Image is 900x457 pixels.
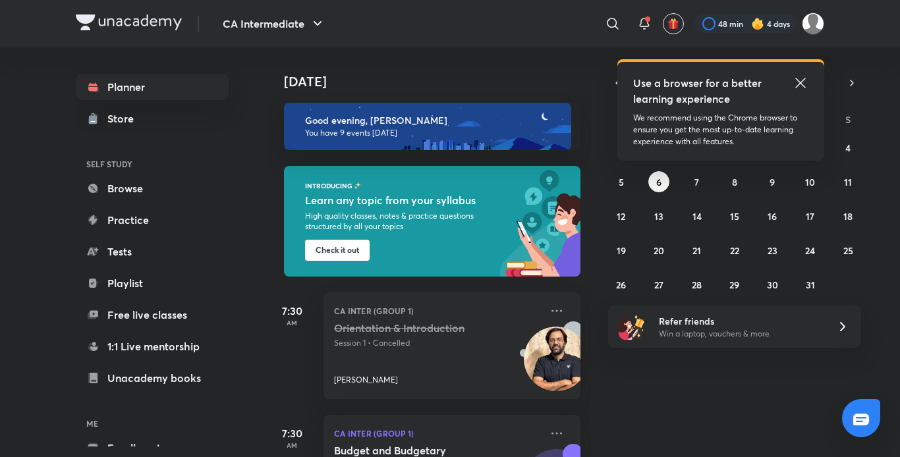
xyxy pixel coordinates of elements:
p: Session 1 • Cancelled [334,337,541,349]
button: October 24, 2025 [800,240,821,261]
button: October 17, 2025 [800,205,821,227]
button: October 15, 2025 [724,205,745,227]
button: October 8, 2025 [724,171,745,192]
abbr: October 20, 2025 [654,244,664,257]
abbr: October 11, 2025 [844,176,852,188]
abbr: October 26, 2025 [616,279,626,291]
button: avatar [663,13,684,34]
abbr: October 30, 2025 [767,279,778,291]
a: Playlist [76,270,229,296]
abbr: October 16, 2025 [768,210,777,223]
h5: Learn any topic from your syllabus [305,192,478,208]
abbr: October 13, 2025 [654,210,663,223]
a: Browse [76,175,229,202]
img: streak [751,17,764,30]
button: October 14, 2025 [687,205,708,227]
button: October 4, 2025 [837,137,858,158]
button: October 13, 2025 [648,205,669,227]
abbr: October 24, 2025 [805,244,815,257]
abbr: October 29, 2025 [729,279,739,291]
abbr: October 4, 2025 [845,142,851,154]
a: Free live classes [76,302,229,328]
abbr: October 10, 2025 [805,176,815,188]
button: October 28, 2025 [687,274,708,295]
div: Store [107,111,142,126]
button: October 6, 2025 [648,171,669,192]
abbr: Saturday [845,113,851,126]
h5: Orientation & Introduction [334,321,498,335]
p: INTRODUCING [305,182,352,190]
button: October 18, 2025 [837,205,858,227]
abbr: October 7, 2025 [694,176,699,188]
a: Practice [76,207,229,233]
button: October 26, 2025 [611,274,632,295]
button: October 12, 2025 [611,205,632,227]
abbr: October 18, 2025 [843,210,853,223]
p: AM [266,319,318,327]
abbr: October 23, 2025 [768,244,777,257]
abbr: October 19, 2025 [617,244,626,257]
abbr: October 9, 2025 [770,176,775,188]
p: You have 9 events [DATE] [305,128,559,138]
abbr: October 31, 2025 [806,279,815,291]
a: Store [76,105,229,132]
h5: 7:30 [266,303,318,319]
button: Check it out [305,240,370,261]
abbr: October 12, 2025 [617,210,625,223]
button: October 31, 2025 [800,274,821,295]
img: avatar [667,18,679,30]
h6: Good evening, [PERSON_NAME] [305,115,559,126]
button: October 27, 2025 [648,274,669,295]
button: CA Intermediate [215,11,333,37]
img: feature [354,182,361,190]
abbr: October 14, 2025 [692,210,702,223]
p: Win a laptop, vouchers & more [659,328,821,340]
abbr: October 22, 2025 [730,244,739,257]
a: Unacademy books [76,365,229,391]
abbr: October 28, 2025 [692,279,702,291]
button: October 16, 2025 [762,205,783,227]
h4: [DATE] [284,74,594,90]
button: October 21, 2025 [687,240,708,261]
button: October 9, 2025 [762,171,783,192]
abbr: October 15, 2025 [730,210,739,223]
abbr: October 21, 2025 [692,244,701,257]
p: High quality classes, notes & practice questions structured by all your topics [305,211,475,232]
button: October 23, 2025 [762,240,783,261]
abbr: October 27, 2025 [654,279,663,291]
a: Company Logo [76,14,182,34]
p: [PERSON_NAME] [334,374,398,386]
p: We recommend using the Chrome browser to ensure you get the most up-to-date learning experience w... [633,112,808,148]
button: October 22, 2025 [724,240,745,261]
p: CA Inter (Group 1) [334,425,541,441]
img: referral [619,313,645,340]
abbr: October 6, 2025 [656,176,661,188]
button: October 25, 2025 [837,240,858,261]
button: October 10, 2025 [800,171,821,192]
button: October 30, 2025 [762,274,783,295]
a: 1:1 Live mentorship [76,333,229,360]
button: October 11, 2025 [837,171,858,192]
button: October 7, 2025 [687,171,708,192]
a: Planner [76,74,229,100]
abbr: October 25, 2025 [843,244,853,257]
h6: Refer friends [659,314,821,328]
h5: Use a browser for a better learning experience [633,75,764,107]
h6: ME [76,412,229,435]
abbr: October 5, 2025 [619,176,624,188]
button: October 5, 2025 [611,171,632,192]
button: October 19, 2025 [611,240,632,261]
img: Pooja Rajput [802,13,824,35]
button: October 29, 2025 [724,274,745,295]
p: AM [266,441,318,449]
abbr: October 17, 2025 [806,210,814,223]
abbr: October 8, 2025 [732,176,737,188]
a: Tests [76,238,229,265]
img: Company Logo [76,14,182,30]
button: October 20, 2025 [648,240,669,261]
p: CA Inter (Group 1) [334,303,541,319]
h6: SELF STUDY [76,153,229,175]
h5: 7:30 [266,425,318,441]
img: evening [284,103,571,150]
